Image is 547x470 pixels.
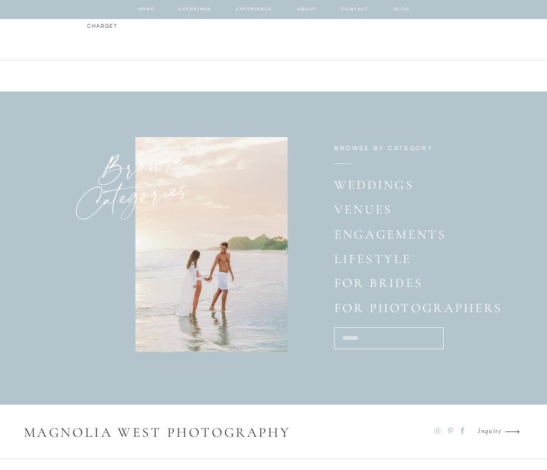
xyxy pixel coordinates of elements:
a: contact [336,6,374,17]
a: home [137,6,155,17]
a: for brides [334,276,516,294]
a: about [281,6,333,17]
a: Weddings [334,178,417,196]
a: magnolia west photography [24,420,318,442]
a: for photographers [334,301,516,319]
a: lifestyle [334,252,408,270]
a: BLOG [393,6,410,17]
a: How much do wedding photographers charge? [33,15,171,29]
h2: browse by category [334,144,467,154]
a: venues [334,203,414,221]
a: EXPERIENCE [233,6,274,17]
a: Inquire [471,426,501,439]
a: engagements [334,227,426,245]
p: Browse Categories [29,145,189,208]
a: offerings [178,6,211,17]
